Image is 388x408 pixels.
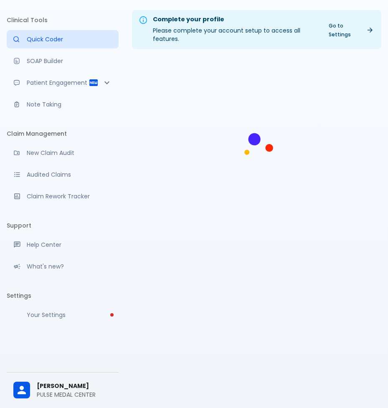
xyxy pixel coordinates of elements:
a: View audited claims [7,165,119,184]
a: Get help from our support team [7,236,119,254]
p: Help Center [27,241,112,249]
p: PULSE MEDAL CENTER [37,390,112,399]
p: Your Settings [27,311,112,319]
a: Monitor progress of claim corrections [7,187,119,205]
p: SOAP Builder [27,57,112,65]
p: Patient Engagement [27,79,89,87]
p: Quick Coder [27,35,112,43]
div: Recent updates and feature releases [7,257,119,276]
a: Advanced note-taking [7,95,119,114]
div: [PERSON_NAME]PULSE MEDAL CENTER [7,376,119,405]
li: Support [7,215,119,236]
div: Please complete your account setup to access all features. [153,13,317,46]
li: Clinical Tools [7,10,119,30]
div: Patient Reports & Referrals [7,73,119,92]
p: New Claim Audit [27,149,112,157]
p: Note Taking [27,100,112,109]
li: Settings [7,286,119,306]
span: [PERSON_NAME] [37,382,112,390]
li: Claim Management [7,124,119,144]
a: Docugen: Compose a clinical documentation in seconds [7,52,119,70]
p: Audited Claims [27,170,112,179]
p: Claim Rework Tracker [27,192,112,200]
p: What's new? [27,262,112,271]
a: Moramiz: Find ICD10AM codes instantly [7,30,119,48]
div: Complete your profile [153,15,317,24]
a: Go to Settings [324,20,378,41]
a: Please complete account setup [7,306,119,324]
a: Audit a new claim [7,144,119,162]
